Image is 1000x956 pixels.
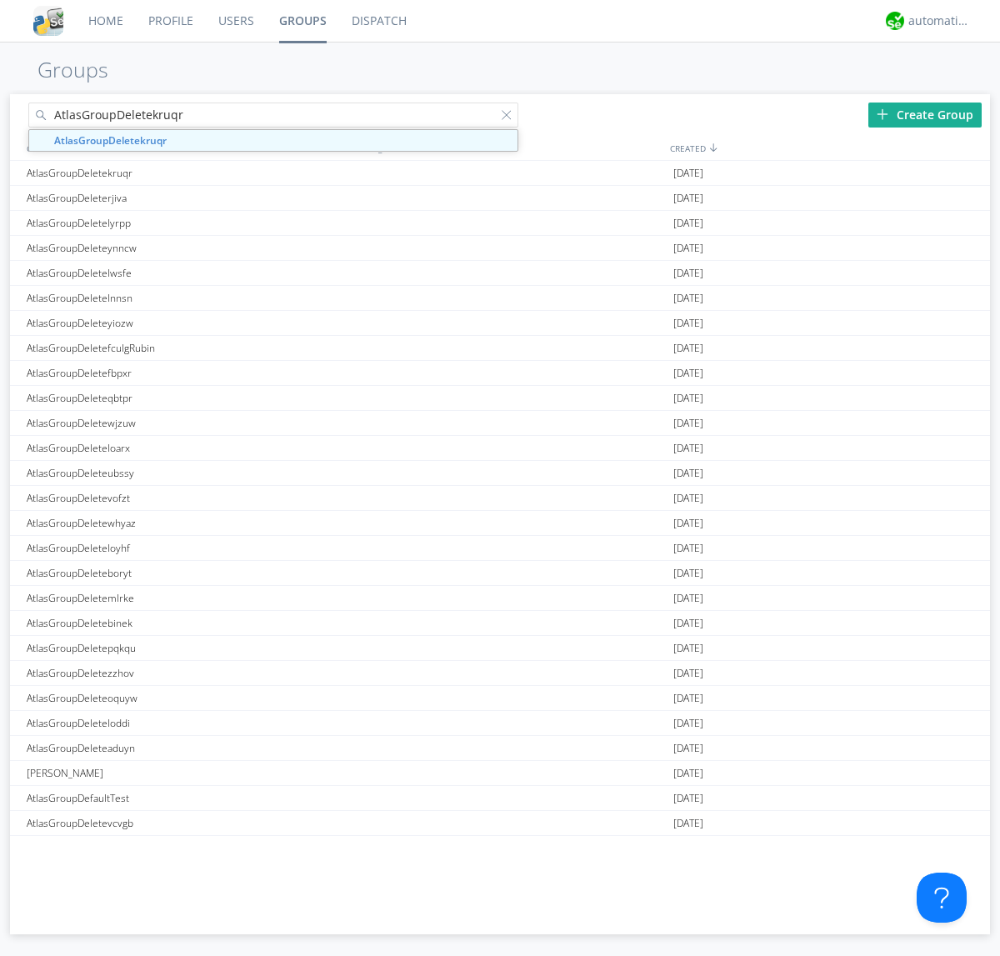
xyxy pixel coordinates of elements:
span: [DATE] [673,711,703,736]
div: AtlasGroupDeleteubssy [22,461,343,485]
span: [DATE] [673,186,703,211]
div: AtlasGroupDeletelyrpp [22,211,343,235]
span: [DATE] [673,611,703,636]
a: AtlasGroupDeletelyrpp[DATE] [10,211,990,236]
a: AtlasGroupDeleterjiva[DATE] [10,186,990,211]
a: AtlasGroupDeletezzhov[DATE] [10,661,990,686]
div: AtlasGroupDefaultTest [22,786,343,810]
div: Create Group [868,103,982,128]
div: AtlasGroupDeletezzhov [22,661,343,685]
a: AtlasGroupDeletewjzuw[DATE] [10,411,990,436]
span: [DATE] [673,686,703,711]
div: AtlasGroupDeletelnnsn [22,286,343,310]
img: plus.svg [877,108,888,120]
input: Search groups [28,103,518,128]
a: AtlasGroupDeletekruqr[DATE] [10,161,990,186]
a: AtlasGroupDeletelwsfe[DATE] [10,261,990,286]
a: AtlasGroupDeleteloyhf[DATE] [10,536,990,561]
span: [DATE] [673,361,703,386]
a: [PERSON_NAME][DATE] [10,761,990,786]
span: [DATE] [673,586,703,611]
div: AtlasGroupDeletefbpxr [22,361,343,385]
div: AtlasGroupDeleteqbtpr [22,386,343,410]
a: AtlasGroupDeleteqbtpr[DATE] [10,386,990,411]
span: [DATE] [673,661,703,686]
strong: AtlasGroupDeletekruqr [54,133,167,148]
span: [DATE] [673,436,703,461]
div: [PERSON_NAME] [22,761,343,785]
a: AtlasGroupDeleteboryt[DATE] [10,561,990,586]
div: AtlasGroupDeleteoquyw [22,686,343,710]
span: [DATE] [673,561,703,586]
div: AtlasGroupDeletekruqr [22,161,343,185]
iframe: Toggle Customer Support [917,873,967,923]
div: AtlasGroupDeletepqkqu [22,636,343,660]
div: AtlasGroupDeleterjiva [22,186,343,210]
a: AtlasGroupDeletefbpxr[DATE] [10,361,990,386]
img: d2d01cd9b4174d08988066c6d424eccd [886,12,904,30]
span: [DATE] [673,261,703,286]
div: CREATED [666,136,990,160]
span: [DATE] [673,286,703,311]
div: AtlasGroupDeleteloddi [22,711,343,735]
a: AtlasGroupDeleteubssy[DATE] [10,461,990,486]
a: AtlasGroupDefaultTest[DATE] [10,786,990,811]
span: [DATE] [673,486,703,511]
a: AtlasGroupDeletevcvgb[DATE] [10,811,990,836]
a: AtlasGroupDeletevofzt[DATE] [10,486,990,511]
a: AtlasGroupDeleteloarx[DATE] [10,436,990,461]
div: automation+atlas [908,13,971,29]
a: AtlasGroupDeletepqkqu[DATE] [10,636,990,661]
div: AtlasGroupDeletevcvgb [22,811,343,835]
span: [DATE] [673,511,703,536]
span: [DATE] [673,536,703,561]
a: AtlasGroupDeletemlrke[DATE] [10,586,990,611]
div: AtlasGroupDeleteaduyn [22,736,343,760]
a: AtlasGroupDeletewhyaz[DATE] [10,511,990,536]
div: AtlasGroupDeleteloarx [22,436,343,460]
span: [DATE] [673,811,703,836]
div: AtlasGroupDeletevofzt [22,486,343,510]
a: AtlasGroupDeletebinek[DATE] [10,611,990,636]
span: [DATE] [673,211,703,236]
a: AtlasGroupDeletelnnsn[DATE] [10,286,990,311]
span: [DATE] [673,386,703,411]
span: [DATE] [673,786,703,811]
a: AtlasGroupDeleteloddi[DATE] [10,711,990,736]
span: [DATE] [673,311,703,336]
div: AtlasGroupDeleteyiozw [22,311,343,335]
div: AtlasGroupDeleteloyhf [22,536,343,560]
span: [DATE] [673,236,703,261]
div: AtlasGroupDeletefculgRubin [22,336,343,360]
span: [DATE] [673,736,703,761]
span: [DATE] [673,836,703,861]
div: AtlasGroupLoadTest [22,836,343,860]
span: [DATE] [673,336,703,361]
div: GROUPS [22,136,339,160]
a: AtlasGroupDeletefculgRubin[DATE] [10,336,990,361]
a: AtlasGroupDeleteyiozw[DATE] [10,311,990,336]
a: AtlasGroupDeleteoquyw[DATE] [10,686,990,711]
div: AtlasGroupDeletewhyaz [22,511,343,535]
a: AtlasGroupLoadTest[DATE] [10,836,990,861]
div: AtlasGroupDeleteynncw [22,236,343,260]
a: AtlasGroupDeleteaduyn[DATE] [10,736,990,761]
div: AtlasGroupDeletebinek [22,611,343,635]
span: [DATE] [673,636,703,661]
span: [DATE] [673,411,703,436]
span: [DATE] [673,161,703,186]
div: AtlasGroupDeletewjzuw [22,411,343,435]
span: [DATE] [673,461,703,486]
div: AtlasGroupDeleteboryt [22,561,343,585]
div: AtlasGroupDeletelwsfe [22,261,343,285]
a: AtlasGroupDeleteynncw[DATE] [10,236,990,261]
img: cddb5a64eb264b2086981ab96f4c1ba7 [33,6,63,36]
div: AtlasGroupDeletemlrke [22,586,343,610]
span: [DATE] [673,761,703,786]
